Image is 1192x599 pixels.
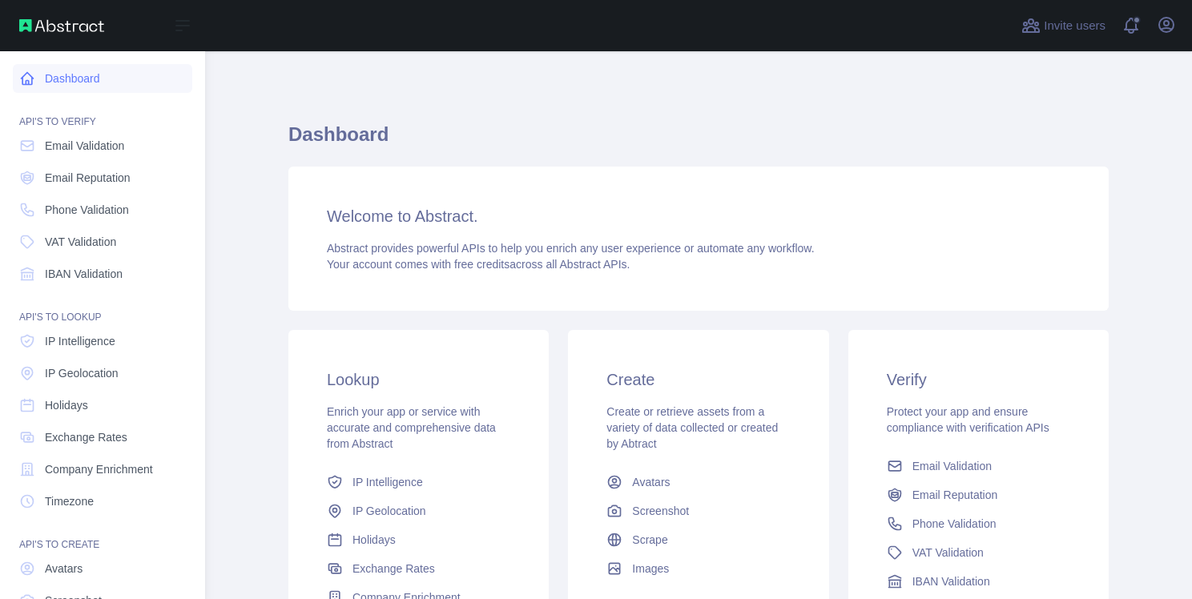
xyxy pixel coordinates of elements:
span: Invite users [1044,17,1105,35]
h3: Welcome to Abstract. [327,205,1070,227]
span: Company Enrichment [45,461,153,477]
a: IP Geolocation [13,359,192,388]
a: Timezone [13,487,192,516]
span: Phone Validation [45,202,129,218]
span: IP Geolocation [45,365,119,381]
span: IBAN Validation [912,573,990,589]
button: Invite users [1018,13,1109,38]
a: Phone Validation [880,509,1077,538]
span: Holidays [45,397,88,413]
a: Exchange Rates [13,423,192,452]
a: Email Reputation [880,480,1077,509]
span: Exchange Rates [352,561,435,577]
a: Holidays [320,525,517,554]
a: Images [600,554,796,583]
a: Dashboard [13,64,192,93]
span: Phone Validation [912,516,997,532]
span: Images [632,561,669,577]
a: IP Geolocation [320,496,517,525]
span: Timezone [45,493,94,509]
a: VAT Validation [880,538,1077,567]
span: Holidays [352,532,396,548]
a: VAT Validation [13,227,192,256]
span: IP Geolocation [352,503,426,519]
a: Exchange Rates [320,554,517,583]
span: Avatars [632,474,670,490]
span: Screenshot [632,503,689,519]
a: Phone Validation [13,195,192,224]
h3: Verify [887,368,1070,391]
span: Create or retrieve assets from a variety of data collected or created by Abtract [606,405,778,450]
a: Company Enrichment [13,455,192,484]
div: API'S TO CREATE [13,519,192,551]
a: Avatars [600,468,796,496]
span: IP Intelligence [352,474,423,490]
a: Email Validation [880,452,1077,480]
span: Avatars [45,561,83,577]
a: IBAN Validation [13,259,192,288]
span: IBAN Validation [45,266,123,282]
span: IP Intelligence [45,333,115,349]
a: Screenshot [600,496,796,525]
span: VAT Validation [912,545,984,561]
a: IP Intelligence [13,327,192,356]
span: Your account comes with across all Abstract APIs. [327,258,630,271]
a: IP Intelligence [320,468,517,496]
div: API'S TO LOOKUP [13,291,192,324]
a: IBAN Validation [880,567,1077,596]
span: Enrich your app or service with accurate and comprehensive data from Abstract [327,405,496,450]
img: Abstract API [19,19,104,32]
span: Exchange Rates [45,429,127,445]
span: VAT Validation [45,234,116,250]
div: API'S TO VERIFY [13,96,192,128]
span: Protect your app and ensure compliance with verification APIs [887,405,1049,434]
span: Email Validation [45,138,124,154]
h3: Lookup [327,368,510,391]
a: Email Reputation [13,163,192,192]
h3: Create [606,368,790,391]
a: Avatars [13,554,192,583]
h1: Dashboard [288,122,1109,160]
a: Scrape [600,525,796,554]
span: Abstract provides powerful APIs to help you enrich any user experience or automate any workflow. [327,242,815,255]
a: Email Validation [13,131,192,160]
span: Email Validation [912,458,992,474]
span: Scrape [632,532,667,548]
span: Email Reputation [45,170,131,186]
span: Email Reputation [912,487,998,503]
a: Holidays [13,391,192,420]
span: free credits [454,258,509,271]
